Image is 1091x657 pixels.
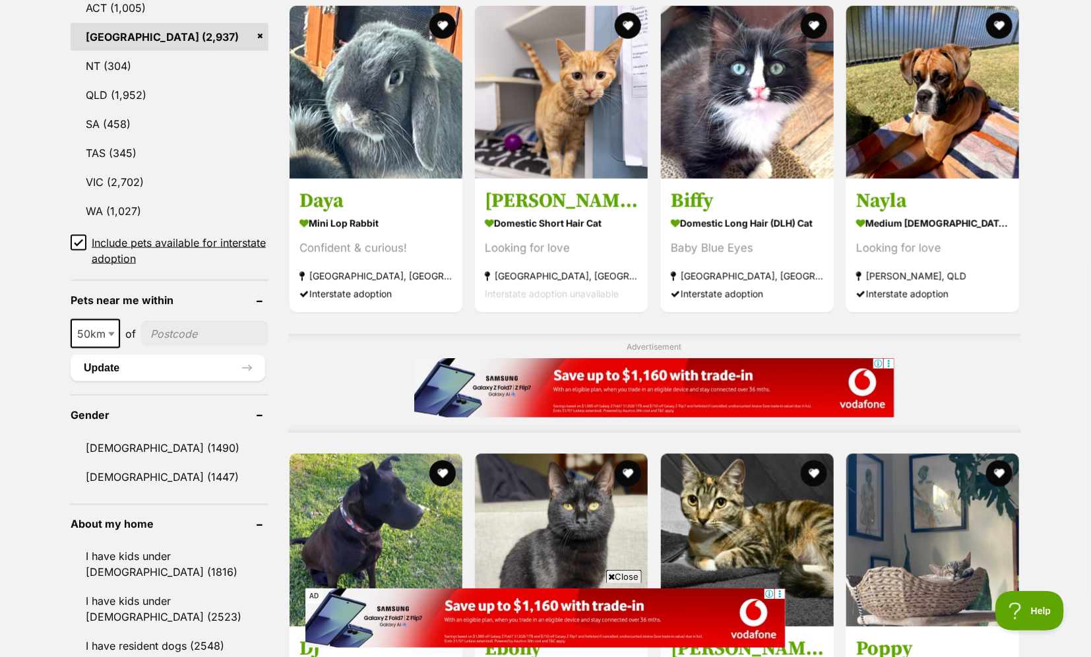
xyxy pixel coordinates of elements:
button: favourite [986,13,1013,39]
img: Biffy - Domestic Long Hair (DLH) Cat [661,6,834,179]
div: Advertisement [288,334,1020,433]
a: Daya Mini Lop Rabbit Confident & curious! [GEOGRAPHIC_DATA], [GEOGRAPHIC_DATA] Interstate adoption [290,179,462,313]
iframe: Advertisement [654,419,655,420]
h3: Biffy [671,189,824,214]
img: Nayla - Boxer Dog [846,6,1019,179]
h3: [PERSON_NAME] [485,189,638,214]
a: Include pets available for interstate adoption [71,235,268,266]
button: favourite [986,460,1013,487]
h3: Nayla [856,189,1009,214]
img: Theresia - Domestic Short Hair (DSH) Cat [661,454,834,627]
div: Looking for love [485,239,638,257]
strong: medium [DEMOGRAPHIC_DATA] Dog [856,214,1009,233]
img: OBA_TRANS.png [46,2,58,12]
span: Interstate adoption unavailable [485,288,619,299]
a: WA (1,027) [71,197,268,225]
a: [DEMOGRAPHIC_DATA] (1490) [71,434,268,462]
button: favourite [801,13,827,39]
header: Gender [71,409,268,421]
strong: [GEOGRAPHIC_DATA], [GEOGRAPHIC_DATA] [671,267,824,285]
a: 2026 Epic Australia Pass On Sale Now [69,8,270,22]
input: postcode [141,321,268,346]
header: About my home [71,518,268,530]
button: favourite [429,460,456,487]
header: Pets near me within [71,294,268,306]
span: AD [305,588,323,604]
img: Epic Australia Pass [575,26,601,52]
a: [PERSON_NAME] Domestic Short Hair Cat Looking for love [GEOGRAPHIC_DATA], [GEOGRAPHIC_DATA] Inter... [475,179,648,313]
button: favourite [429,13,456,39]
span: 50km [71,319,120,348]
strong: Domestic Short Hair Cat [485,214,638,233]
a: NT (304) [71,52,268,80]
a: Sponsored ByEpic Australia Pass [554,6,621,22]
a: Learn more [454,13,540,46]
img: Poppy - Domestic Short Hair (DSH) Cat [846,454,1019,627]
a: QLD (1,952) [71,81,268,109]
strong: [GEOGRAPHIC_DATA], [GEOGRAPHIC_DATA] [299,267,452,285]
span: Close [606,570,642,583]
span: of [125,326,136,342]
div: Interstate adoption [671,285,824,303]
strong: [GEOGRAPHIC_DATA], [GEOGRAPHIC_DATA] [485,267,638,285]
div: Interstate adoption [856,285,1009,303]
img: Daya - Mini Lop Rabbit [290,6,462,179]
button: favourite [615,460,642,487]
a: VIC (2,702) [71,168,268,196]
a: Ski & board Whistler Blackcomb plus get unlimited access to Perisher, [GEOGRAPHIC_DATA] & [GEOGRA... [69,28,445,51]
a: TAS (345) [71,139,268,167]
img: Joshua - Domestic Short Hair Cat [475,6,648,179]
img: DJ - Shar Pei Dog [290,454,462,627]
div: Confident & curious! [299,239,452,257]
strong: Mini Lop Rabbit [299,214,452,233]
button: favourite [615,13,642,39]
a: [GEOGRAPHIC_DATA] (2,937) [71,23,268,51]
iframe: Help Scout Beacon - Open [995,591,1065,631]
a: Nayla medium [DEMOGRAPHIC_DATA] Dog Looking for love [PERSON_NAME], QLD Interstate adoption [846,179,1019,313]
img: Ebony - Domestic Short Hair (DSH) Cat [475,454,648,627]
strong: Domestic Long Hair (DLH) Cat [671,214,824,233]
a: [DEMOGRAPHIC_DATA] (1447) [71,463,268,491]
div: Baby Blue Eyes [671,239,824,257]
button: Update [71,355,265,381]
span: 50km [72,325,119,343]
a: I have kids under [DEMOGRAPHIC_DATA] (2523) [71,588,268,631]
button: favourite [801,460,827,487]
a: SA (458) [71,110,268,138]
div: Looking for love [856,239,1009,257]
span: Include pets available for interstate adoption [92,235,268,266]
a: Biffy Domestic Long Hair (DLH) Cat Baby Blue Eyes [GEOGRAPHIC_DATA], [GEOGRAPHIC_DATA] Interstate... [661,179,834,313]
h3: Daya [299,189,452,214]
div: Interstate adoption [299,285,452,303]
a: I have kids under [DEMOGRAPHIC_DATA] (1816) [71,543,268,586]
strong: [PERSON_NAME], QLD [856,267,1009,285]
span: Epic Australia Pass [561,6,621,22]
